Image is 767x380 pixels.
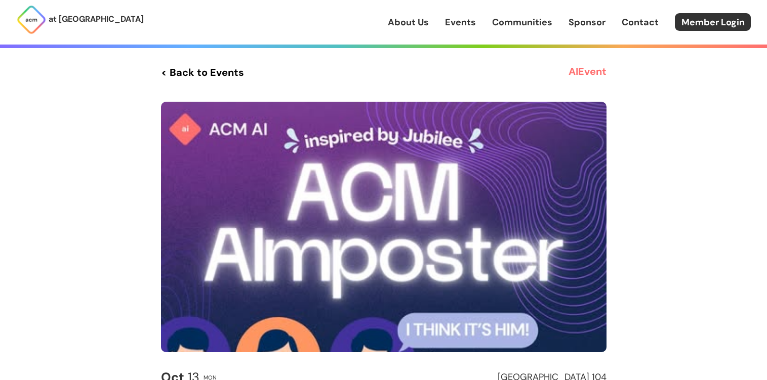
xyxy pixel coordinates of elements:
[492,16,552,29] a: Communities
[161,63,244,81] a: < Back to Events
[16,5,47,35] img: ACM Logo
[445,16,476,29] a: Events
[161,102,607,352] img: Event Cover Photo
[675,13,751,31] a: Member Login
[16,5,144,35] a: at [GEOGRAPHIC_DATA]
[569,63,607,81] h3: AI Event
[622,16,659,29] a: Contact
[49,13,144,26] p: at [GEOGRAPHIC_DATA]
[388,16,429,29] a: About Us
[569,16,605,29] a: Sponsor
